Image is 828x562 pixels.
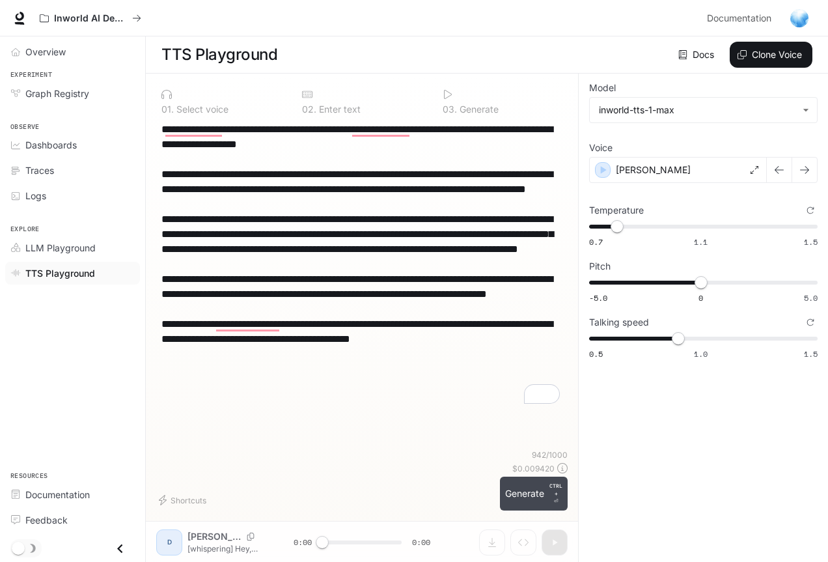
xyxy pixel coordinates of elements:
[702,5,781,31] a: Documentation
[790,9,808,27] img: User avatar
[589,143,613,152] p: Voice
[25,163,54,177] span: Traces
[804,292,818,303] span: 5.0
[5,40,140,63] a: Overview
[694,236,708,247] span: 1.1
[500,477,568,511] button: GenerateCTRL +⏎
[730,42,812,68] button: Clone Voice
[5,184,140,207] a: Logs
[804,348,818,359] span: 1.5
[589,262,611,271] p: Pitch
[34,5,147,31] button: All workspaces
[5,509,140,531] a: Feedback
[5,483,140,506] a: Documentation
[786,5,812,31] button: User avatar
[25,266,95,280] span: TTS Playground
[589,318,649,327] p: Talking speed
[532,449,568,460] p: 942 / 1000
[174,105,228,114] p: Select voice
[599,104,796,117] div: inworld-tts-1-max
[12,541,25,555] span: Dark mode toggle
[302,105,316,114] p: 0 2 .
[549,482,562,498] p: CTRL +
[5,133,140,156] a: Dashboards
[5,159,140,182] a: Traces
[25,488,90,501] span: Documentation
[589,348,603,359] span: 0.5
[512,463,555,474] p: $ 0.009420
[5,82,140,105] a: Graph Registry
[25,138,77,152] span: Dashboards
[590,98,817,122] div: inworld-tts-1-max
[804,236,818,247] span: 1.5
[25,87,89,100] span: Graph Registry
[25,189,46,203] span: Logs
[161,122,562,406] textarea: To enrich screen reader interactions, please activate Accessibility in Grammarly extension settings
[803,203,818,218] button: Reset to default
[25,513,68,527] span: Feedback
[589,236,603,247] span: 0.7
[105,535,135,562] button: Close drawer
[589,206,644,215] p: Temperature
[161,105,174,114] p: 0 1 .
[161,42,277,68] h1: TTS Playground
[25,45,66,59] span: Overview
[25,241,96,255] span: LLM Playground
[616,163,691,176] p: [PERSON_NAME]
[803,315,818,330] button: Reset to default
[156,490,212,511] button: Shortcuts
[694,348,708,359] span: 1.0
[316,105,361,114] p: Enter text
[5,236,140,259] a: LLM Playground
[698,292,703,303] span: 0
[549,482,562,505] p: ⏎
[5,262,140,285] a: TTS Playground
[676,42,719,68] a: Docs
[707,10,771,27] span: Documentation
[589,292,607,303] span: -5.0
[457,105,499,114] p: Generate
[589,83,616,92] p: Model
[443,105,457,114] p: 0 3 .
[54,13,127,24] p: Inworld AI Demos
